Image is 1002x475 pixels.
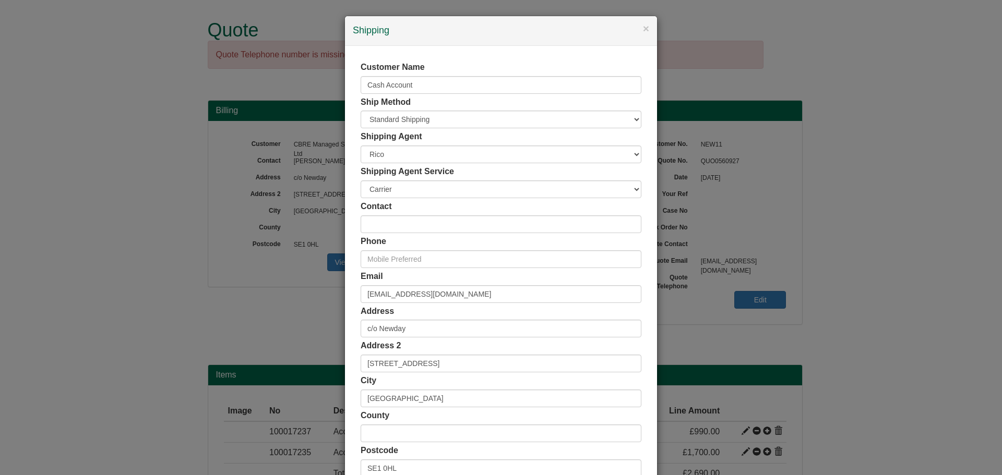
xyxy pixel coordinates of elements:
h4: Shipping [353,24,649,38]
label: Postcode [361,445,398,457]
label: City [361,375,376,387]
label: Address 2 [361,340,401,352]
label: Shipping Agent Service [361,166,454,178]
label: Ship Method [361,96,411,108]
label: Email [361,271,383,283]
label: Contact [361,201,392,213]
label: Address [361,306,394,318]
label: Customer Name [361,62,425,74]
button: × [643,23,649,34]
input: Mobile Preferred [361,250,641,268]
label: Shipping Agent [361,131,422,143]
label: Phone [361,236,386,248]
label: County [361,410,389,422]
